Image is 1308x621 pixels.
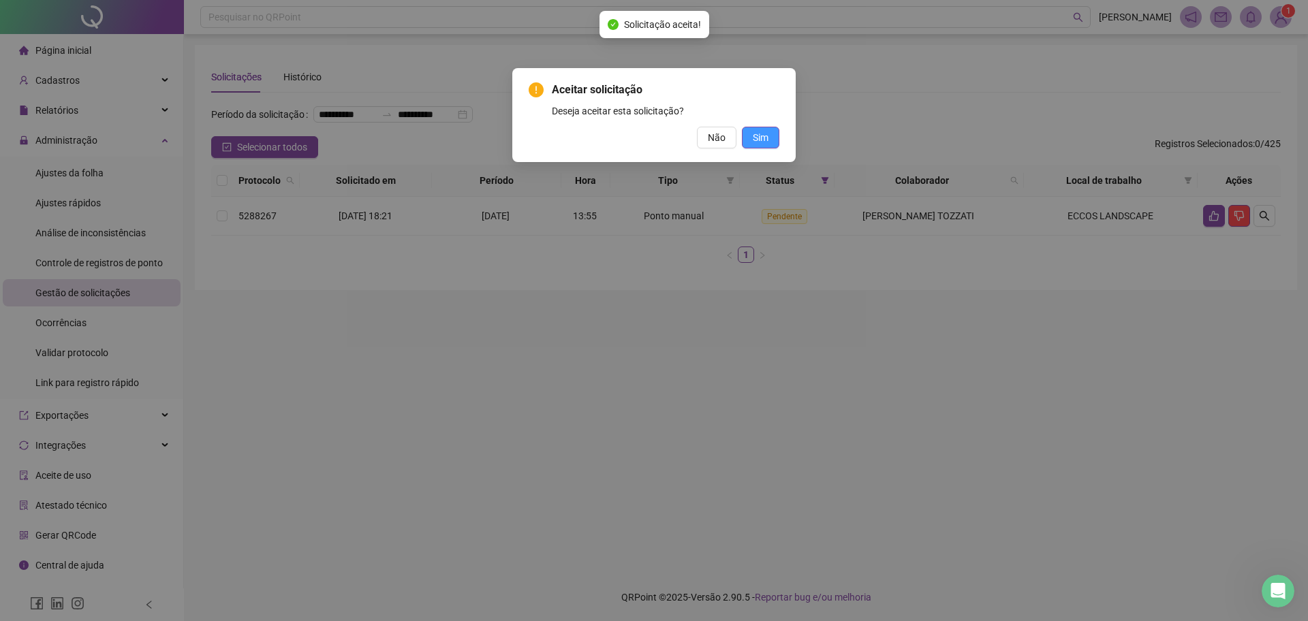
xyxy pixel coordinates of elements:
button: Não [697,127,736,148]
span: Aceitar solicitação [552,82,779,98]
iframe: Intercom live chat [1262,575,1294,607]
span: Sim [753,130,768,145]
span: Solicitação aceita! [624,17,701,32]
div: Deseja aceitar esta solicitação? [552,103,779,118]
span: check-circle [608,19,619,30]
span: Não [708,130,726,145]
span: exclamation-circle [529,82,544,97]
button: Sim [742,127,779,148]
